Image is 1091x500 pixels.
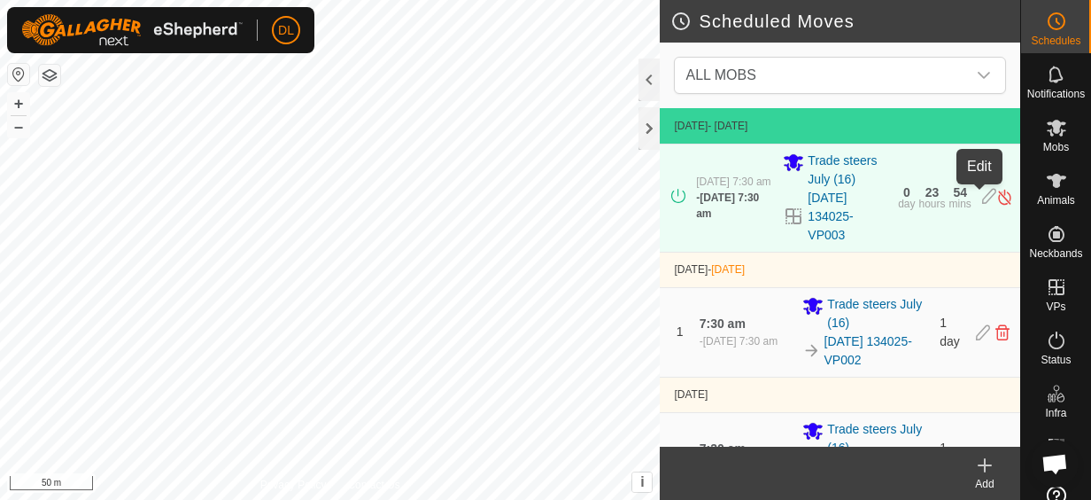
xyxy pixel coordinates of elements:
span: Heatmap [1034,461,1078,472]
span: ALL MOBS [685,67,755,82]
span: Notifications [1027,89,1085,99]
span: 1 [677,324,684,339]
span: ALL MOBS [678,58,966,93]
img: Gallagher Logo [21,14,243,46]
span: [DATE] [674,388,708,401]
span: [DATE] [674,263,708,276]
div: Open chat [1031,440,1079,488]
div: dropdown trigger [966,58,1002,93]
span: Mobs [1043,142,1069,152]
span: Trade steers July (16) [808,152,887,189]
span: [DATE] 7:30 am [703,335,778,348]
button: i [632,473,652,492]
div: - [696,190,772,222]
div: - [700,333,778,349]
span: [DATE] [674,120,708,132]
a: [DATE] 134025-VP002 [824,332,930,370]
span: 1 day [940,316,960,348]
span: 7:30 am [700,316,746,331]
span: 1 day [940,441,960,473]
div: 0 [903,186,910,199]
span: Status [1041,355,1071,365]
span: - [708,263,745,276]
div: mins [949,199,971,209]
span: - [DATE] [708,120,747,132]
img: To [802,341,820,359]
div: Add [949,476,1020,492]
span: [DATE] 7:30 am [696,191,759,220]
a: [DATE] 134025-VP003 [808,189,887,245]
span: Animals [1037,195,1075,206]
span: [DATE] 7:30 am [696,176,770,188]
button: Map Layers [39,65,60,86]
span: Trade steers July (16) [827,295,929,332]
span: 7:30 am [700,441,746,456]
a: Contact Us [347,477,399,493]
div: 54 [953,186,967,199]
button: – [8,116,29,137]
span: i [640,474,644,489]
span: [DATE] [711,263,745,276]
span: Infra [1045,408,1066,418]
div: 23 [925,186,940,199]
a: Privacy Policy [260,477,327,493]
img: Turn off schedule move [996,188,1013,207]
div: day [898,199,915,209]
h2: Scheduled Moves [670,11,1020,32]
span: Schedules [1031,35,1080,46]
button: Reset Map [8,64,29,85]
span: DL [278,21,294,40]
button: + [8,93,29,114]
span: Trade steers July (16) [827,420,929,457]
div: hours [918,199,945,209]
span: VPs [1046,301,1065,312]
span: Neckbands [1029,248,1082,259]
